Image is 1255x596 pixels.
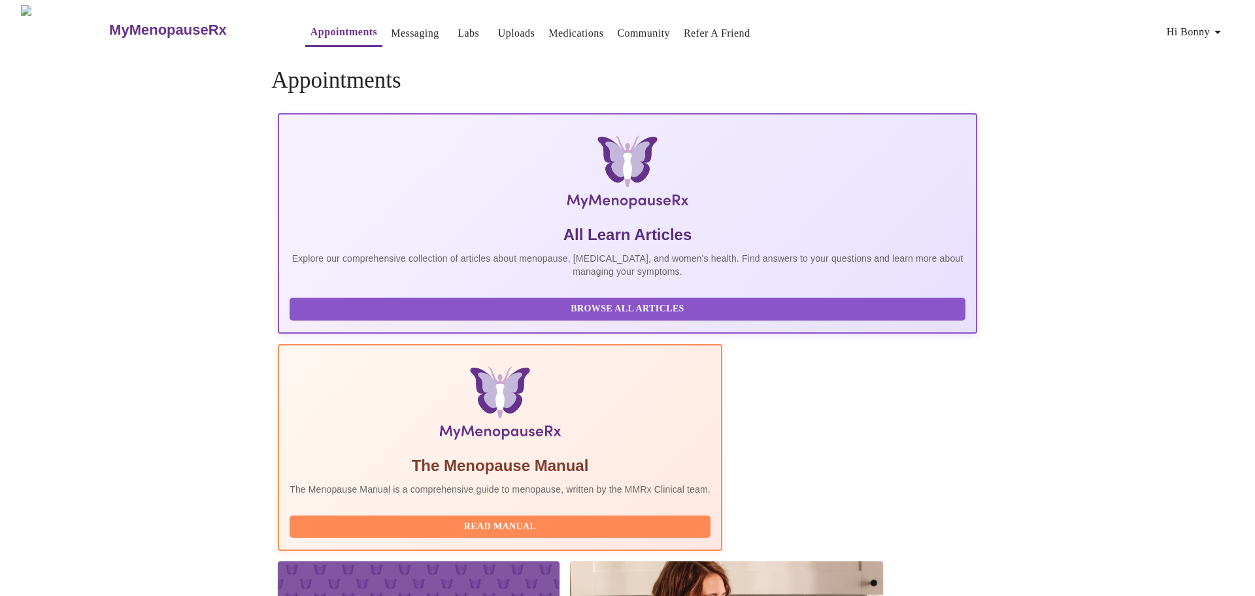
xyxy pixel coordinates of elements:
[617,24,670,43] a: Community
[1162,19,1231,45] button: Hi Bonny
[493,20,541,46] button: Uploads
[290,252,965,278] p: Explore our comprehensive collection of articles about menopause, [MEDICAL_DATA], and women's hea...
[1167,23,1226,41] span: Hi Bonny
[290,298,965,321] button: Browse All Articles
[290,302,969,313] a: Browse All Articles
[548,24,603,43] a: Medications
[303,301,952,317] span: Browse All Articles
[109,22,227,39] h3: MyMenopauseRx
[498,24,535,43] a: Uploads
[290,516,711,538] button: Read Manual
[290,483,711,496] p: The Menopause Manual is a comprehensive guide to menopause, written by the MMRx Clinical team.
[458,24,479,43] a: Labs
[356,366,643,445] img: Menopause Manual
[386,20,444,46] button: Messaging
[108,7,279,53] a: MyMenopauseRx
[303,519,697,535] span: Read Manual
[21,5,108,54] img: MyMenopauseRx Logo
[310,23,377,41] a: Appointments
[305,19,382,47] button: Appointments
[290,455,711,476] h5: The Menopause Manual
[448,20,490,46] button: Labs
[543,20,609,46] button: Medications
[684,24,750,43] a: Refer a Friend
[391,24,439,43] a: Messaging
[678,20,756,46] button: Refer a Friend
[395,135,860,214] img: MyMenopauseRx Logo
[290,520,714,531] a: Read Manual
[290,224,965,245] h5: All Learn Articles
[271,67,984,94] h4: Appointments
[612,20,675,46] button: Community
